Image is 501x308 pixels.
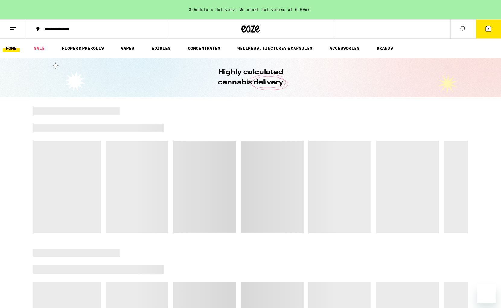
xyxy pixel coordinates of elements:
[234,45,315,52] a: WELLNESS, TINCTURES & CAPSULES
[374,45,396,52] a: BRANDS
[3,45,20,52] a: HOME
[59,45,107,52] a: FLOWER & PREROLLS
[185,45,223,52] a: CONCENTRATES
[118,45,137,52] a: VAPES
[31,45,48,52] a: SALE
[487,27,489,31] span: 2
[201,67,300,88] h1: Highly calculated cannabis delivery
[476,20,501,38] button: 2
[148,45,174,52] a: EDIBLES
[327,45,362,52] a: ACCESSORIES
[477,284,496,303] iframe: Button to launch messaging window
